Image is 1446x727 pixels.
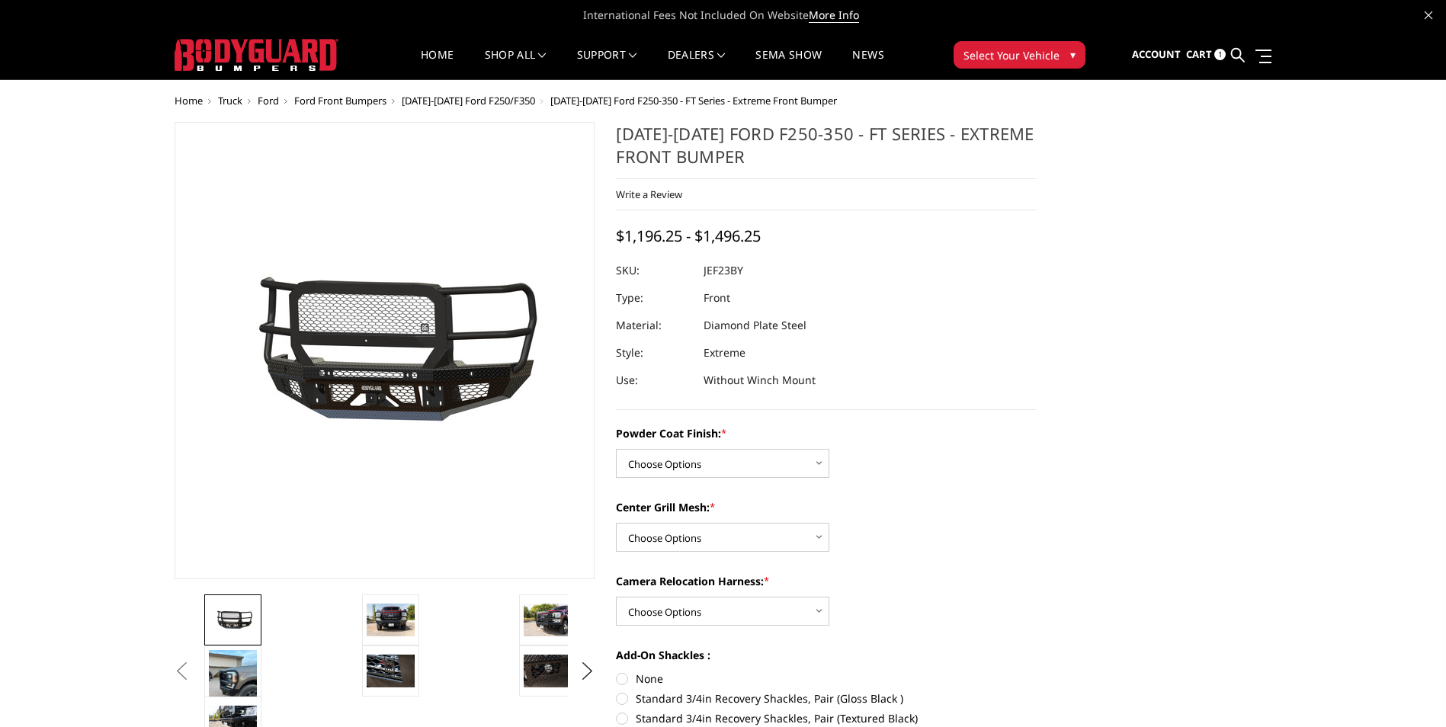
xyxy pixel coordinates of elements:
[616,499,1037,515] label: Center Grill Mesh:
[402,94,535,107] a: [DATE]-[DATE] Ford F250/F350
[294,94,386,107] a: Ford Front Bumpers
[1070,46,1076,62] span: ▾
[616,690,1037,706] label: Standard 3/4in Recovery Shackles, Pair (Gloss Black )
[704,257,743,284] dd: JEF23BY
[704,367,816,394] dd: Without Winch Mount
[616,339,692,367] dt: Style:
[963,47,1060,63] span: Select Your Vehicle
[175,39,338,71] img: BODYGUARD BUMPERS
[367,655,415,687] img: 2023-2025 Ford F250-350 - FT Series - Extreme Front Bumper
[704,339,745,367] dd: Extreme
[616,425,1037,441] label: Powder Coat Finish:
[421,50,454,79] a: Home
[616,284,692,312] dt: Type:
[809,8,859,23] a: More Info
[209,609,257,631] img: 2023-2025 Ford F250-350 - FT Series - Extreme Front Bumper
[577,50,637,79] a: Support
[550,94,837,107] span: [DATE]-[DATE] Ford F250-350 - FT Series - Extreme Front Bumper
[616,573,1037,589] label: Camera Relocation Harness:
[175,94,203,107] a: Home
[616,671,1037,687] label: None
[616,187,682,201] a: Write a Review
[616,257,692,284] dt: SKU:
[209,650,257,714] img: 2023-2025 Ford F250-350 - FT Series - Extreme Front Bumper
[954,41,1085,69] button: Select Your Vehicle
[258,94,279,107] a: Ford
[485,50,547,79] a: shop all
[616,226,761,246] span: $1,196.25 - $1,496.25
[704,312,806,339] dd: Diamond Plate Steel
[576,660,598,683] button: Next
[218,94,242,107] a: Truck
[852,50,883,79] a: News
[1186,47,1212,61] span: Cart
[616,312,692,339] dt: Material:
[524,655,572,687] img: 2023-2025 Ford F250-350 - FT Series - Extreme Front Bumper
[668,50,726,79] a: Dealers
[524,604,572,636] img: 2023-2025 Ford F250-350 - FT Series - Extreme Front Bumper
[616,122,1037,179] h1: [DATE]-[DATE] Ford F250-350 - FT Series - Extreme Front Bumper
[175,122,595,579] a: 2023-2025 Ford F250-350 - FT Series - Extreme Front Bumper
[1132,47,1181,61] span: Account
[367,604,415,636] img: 2023-2025 Ford F250-350 - FT Series - Extreme Front Bumper
[171,660,194,683] button: Previous
[1214,49,1226,60] span: 1
[755,50,822,79] a: SEMA Show
[1132,34,1181,75] a: Account
[616,647,1037,663] label: Add-On Shackles :
[1186,34,1226,75] a: Cart 1
[616,710,1037,726] label: Standard 3/4in Recovery Shackles, Pair (Textured Black)
[616,367,692,394] dt: Use:
[704,284,730,312] dd: Front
